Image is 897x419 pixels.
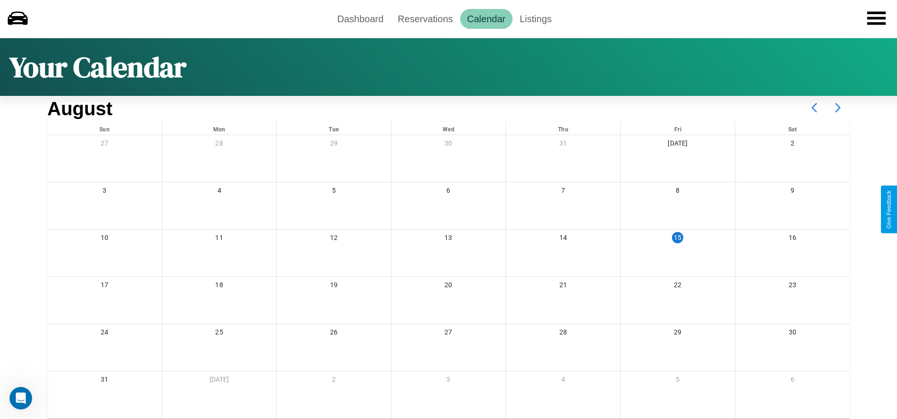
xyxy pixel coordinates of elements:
[47,277,162,296] div: 17
[47,98,113,120] h2: August
[506,182,620,202] div: 7
[47,371,162,391] div: 31
[9,387,32,410] iframe: Intercom live chat
[886,190,892,229] div: Give Feedback
[621,277,735,296] div: 22
[277,182,391,202] div: 5
[621,182,735,202] div: 8
[506,135,620,154] div: 31
[735,230,850,249] div: 16
[392,371,505,391] div: 3
[735,121,850,135] div: Sat
[330,9,391,29] a: Dashboard
[735,135,850,154] div: 2
[162,230,276,249] div: 11
[621,121,735,135] div: Fri
[47,135,162,154] div: 27
[47,121,162,135] div: Sun
[47,230,162,249] div: 10
[506,324,620,343] div: 28
[392,182,505,202] div: 6
[735,182,850,202] div: 9
[672,232,683,243] div: 15
[392,277,505,296] div: 20
[392,121,505,135] div: Wed
[277,230,391,249] div: 12
[162,371,276,391] div: [DATE]
[621,371,735,391] div: 5
[47,324,162,343] div: 24
[162,277,276,296] div: 18
[506,230,620,249] div: 14
[162,135,276,154] div: 28
[506,371,620,391] div: 4
[391,9,460,29] a: Reservations
[162,182,276,202] div: 4
[735,277,850,296] div: 23
[506,277,620,296] div: 21
[513,9,559,29] a: Listings
[392,324,505,343] div: 27
[392,135,505,154] div: 30
[277,371,391,391] div: 2
[277,135,391,154] div: 29
[277,277,391,296] div: 19
[621,324,735,343] div: 29
[735,324,850,343] div: 30
[9,48,186,86] h1: Your Calendar
[162,121,276,135] div: Mon
[47,182,162,202] div: 3
[735,371,850,391] div: 6
[392,230,505,249] div: 13
[460,9,513,29] a: Calendar
[162,324,276,343] div: 25
[277,121,391,135] div: Tue
[621,135,735,154] div: [DATE]
[506,121,620,135] div: Thu
[277,324,391,343] div: 26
